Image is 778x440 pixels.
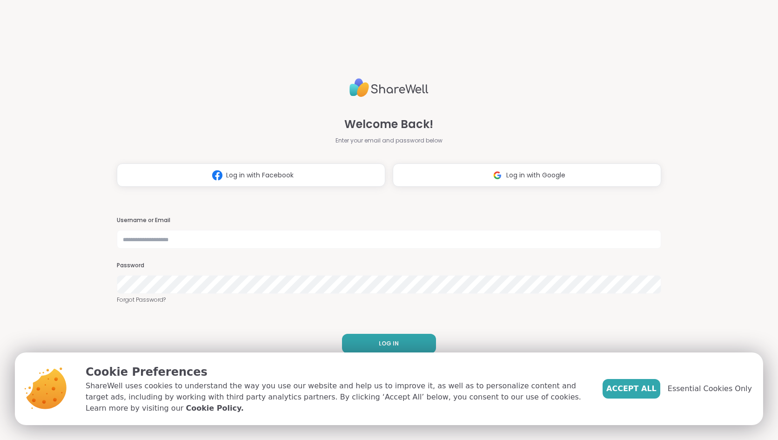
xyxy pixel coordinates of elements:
[603,379,660,399] button: Accept All
[506,170,565,180] span: Log in with Google
[117,262,661,270] h3: Password
[668,383,752,394] span: Essential Cookies Only
[226,170,294,180] span: Log in with Facebook
[208,167,226,184] img: ShareWell Logomark
[349,74,429,101] img: ShareWell Logo
[379,339,399,348] span: LOG IN
[117,163,385,187] button: Log in with Facebook
[86,364,588,380] p: Cookie Preferences
[393,163,661,187] button: Log in with Google
[186,403,243,414] a: Cookie Policy.
[335,136,443,145] span: Enter your email and password below
[489,167,506,184] img: ShareWell Logomark
[342,334,436,353] button: LOG IN
[117,296,661,304] a: Forgot Password?
[606,383,657,394] span: Accept All
[86,380,588,414] p: ShareWell uses cookies to understand the way you use our website and help us to improve it, as we...
[117,217,661,224] h3: Username or Email
[344,116,433,133] span: Welcome Back!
